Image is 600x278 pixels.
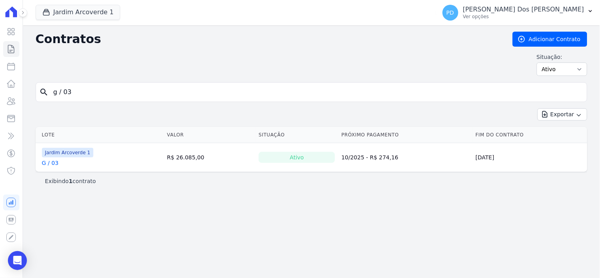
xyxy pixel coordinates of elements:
div: Ativo [259,152,335,163]
span: PD [447,10,454,15]
span: Jardim Arcoverde 1 [42,148,94,157]
th: Situação [256,127,338,143]
th: Valor [164,127,256,143]
b: 1 [69,178,73,184]
button: Exportar [538,108,587,121]
p: Exibindo contrato [45,177,96,185]
a: 10/2025 - R$ 274,16 [341,154,398,161]
h2: Contratos [36,32,500,46]
button: PD [PERSON_NAME] Dos [PERSON_NAME] Ver opções [436,2,600,24]
th: Lote [36,127,164,143]
p: [PERSON_NAME] Dos [PERSON_NAME] [463,6,584,13]
a: Adicionar Contrato [513,32,587,47]
label: Situação: [537,53,587,61]
th: Próximo Pagamento [338,127,472,143]
i: search [39,87,49,97]
div: Open Intercom Messenger [8,251,27,270]
input: Buscar por nome do lote [49,84,584,100]
th: Fim do Contrato [473,127,587,143]
td: [DATE] [473,143,587,172]
p: Ver opções [463,13,584,20]
td: R$ 26.085,00 [164,143,256,172]
a: G / 03 [42,159,59,167]
button: Jardim Arcoverde 1 [36,5,121,20]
